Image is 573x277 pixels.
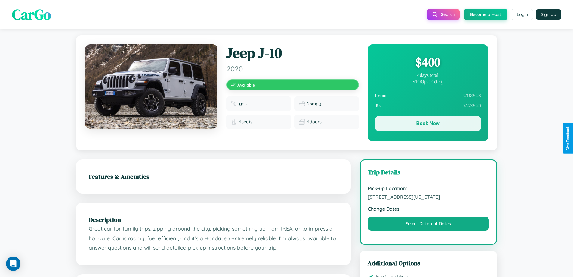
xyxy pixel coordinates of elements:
span: CarGo [12,5,51,24]
h3: Additional Options [368,259,489,267]
strong: From: [375,93,387,98]
img: Fuel efficiency [299,101,305,107]
div: Give Feedback [566,126,570,151]
span: 4 doors [307,119,322,124]
h2: Features & Amenities [89,172,338,181]
span: gas [239,101,247,106]
strong: Change Dates: [368,206,489,212]
div: 9 / 22 / 2026 [375,101,481,111]
button: Book Now [375,116,481,131]
strong: To: [375,103,381,108]
img: Seats [231,119,237,125]
div: $ 400 [375,54,481,70]
button: Select Different Dates [368,217,489,231]
span: Search [441,12,455,17]
div: 9 / 18 / 2026 [375,91,481,101]
div: 4 days total [375,73,481,78]
button: Sign Up [536,9,561,20]
span: Available [237,82,255,87]
span: 4 seats [239,119,252,124]
strong: Pick-up Location: [368,185,489,191]
span: [STREET_ADDRESS][US_STATE] [368,194,489,200]
span: 25 mpg [307,101,321,106]
img: Jeep J-10 2020 [85,44,217,129]
h2: Description [89,215,338,224]
button: Search [427,9,460,20]
div: $ 100 per day [375,78,481,85]
h3: Trip Details [368,168,489,179]
button: Become a Host [464,9,507,20]
button: Login [512,9,533,20]
div: Open Intercom Messenger [6,257,20,271]
img: Doors [299,119,305,125]
span: 2020 [226,64,359,73]
h1: Jeep J-10 [226,44,359,62]
p: Great car for family trips, zipping around the city, picking something up from IKEA, or to impres... [89,224,338,253]
img: Fuel type [231,101,237,107]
